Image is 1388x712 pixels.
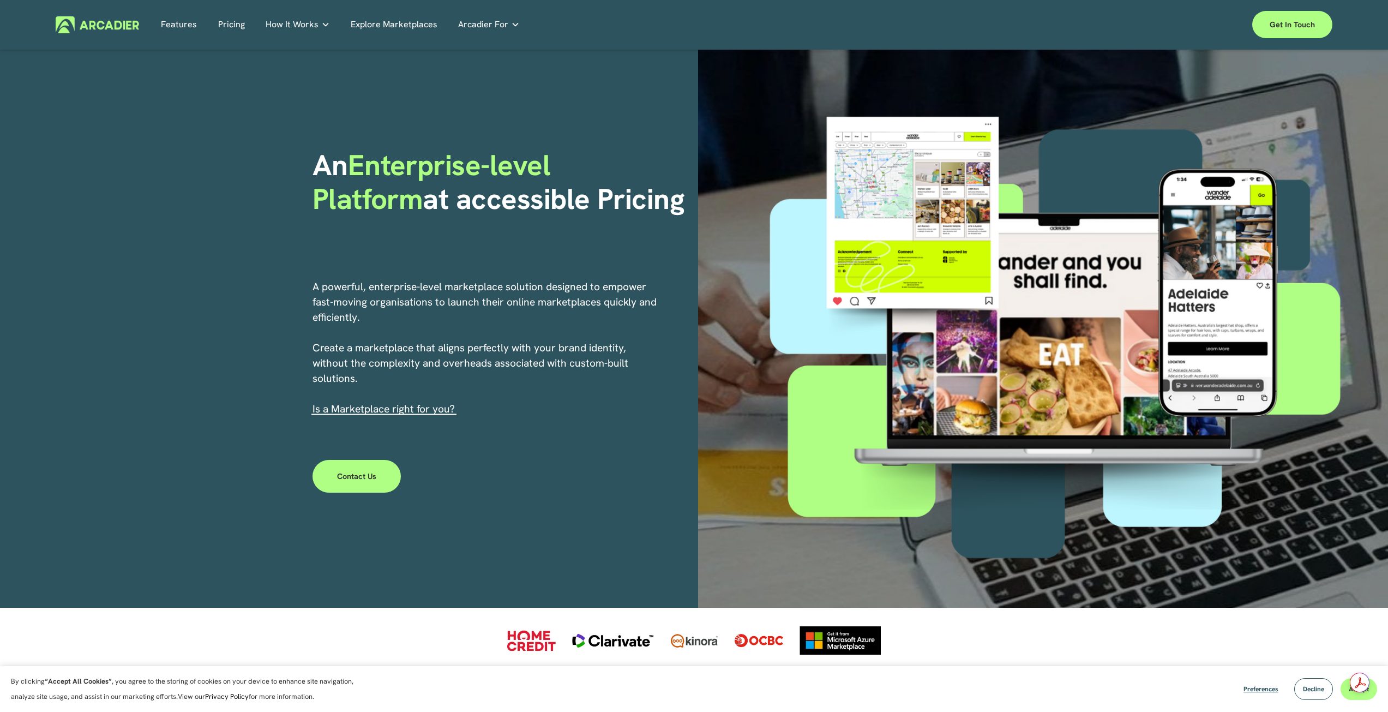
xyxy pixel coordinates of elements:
a: Get in touch [1252,11,1332,38]
span: How It Works [266,17,319,32]
a: s a Marketplace right for you? [315,402,455,416]
button: Decline [1294,678,1333,700]
span: Accept [1349,685,1369,693]
a: folder dropdown [458,16,520,33]
h1: An at accessible Pricing [313,148,690,217]
p: A powerful, enterprise-level marketplace solution designed to empower fast-moving organisations t... [313,279,658,417]
p: By clicking , you agree to the storing of cookies on your device to enhance site navigation, anal... [11,674,365,704]
a: Contact Us [313,460,401,493]
span: Preferences [1243,685,1278,693]
a: folder dropdown [266,16,330,33]
a: Features [161,16,197,33]
img: Arcadier [56,16,139,33]
strong: “Accept All Cookies” [45,677,112,686]
span: I [313,402,455,416]
button: Preferences [1235,678,1287,700]
a: Privacy Policy [205,692,249,701]
span: Arcadier For [458,17,508,32]
span: Enterprise-level Platform [313,146,558,218]
span: Decline [1303,685,1324,693]
a: Explore Marketplaces [351,16,437,33]
button: Accept [1341,678,1377,700]
a: Pricing [218,16,245,33]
